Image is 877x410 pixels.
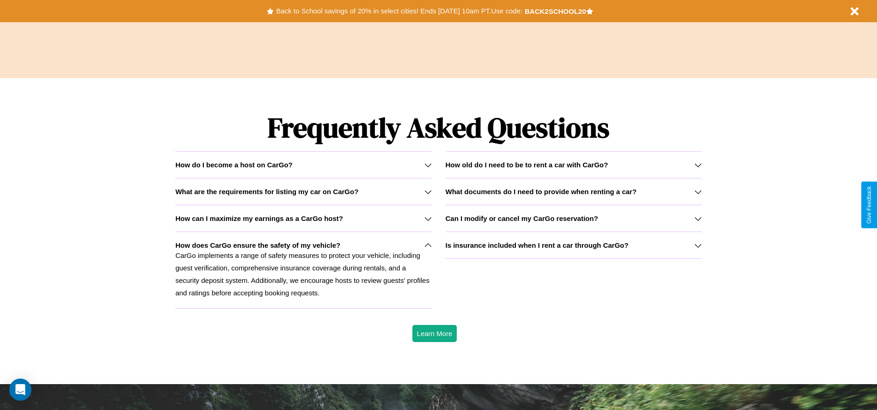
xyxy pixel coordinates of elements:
h3: What are the requirements for listing my car on CarGo? [175,188,358,196]
h3: What documents do I need to provide when renting a car? [446,188,637,196]
h3: How can I maximize my earnings as a CarGo host? [175,214,343,222]
p: CarGo implements a range of safety measures to protect your vehicle, including guest verification... [175,249,431,299]
button: Learn More [412,325,457,342]
b: BACK2SCHOOL20 [525,7,586,15]
h1: Frequently Asked Questions [175,104,701,151]
div: Give Feedback [866,186,872,224]
h3: Is insurance included when I rent a car through CarGo? [446,241,629,249]
div: Open Intercom Messenger [9,379,31,401]
h3: How does CarGo ensure the safety of my vehicle? [175,241,340,249]
button: Back to School savings of 20% in select cities! Ends [DATE] 10am PT.Use code: [274,5,524,18]
h3: Can I modify or cancel my CarGo reservation? [446,214,598,222]
h3: How old do I need to be to rent a car with CarGo? [446,161,608,169]
h3: How do I become a host on CarGo? [175,161,292,169]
